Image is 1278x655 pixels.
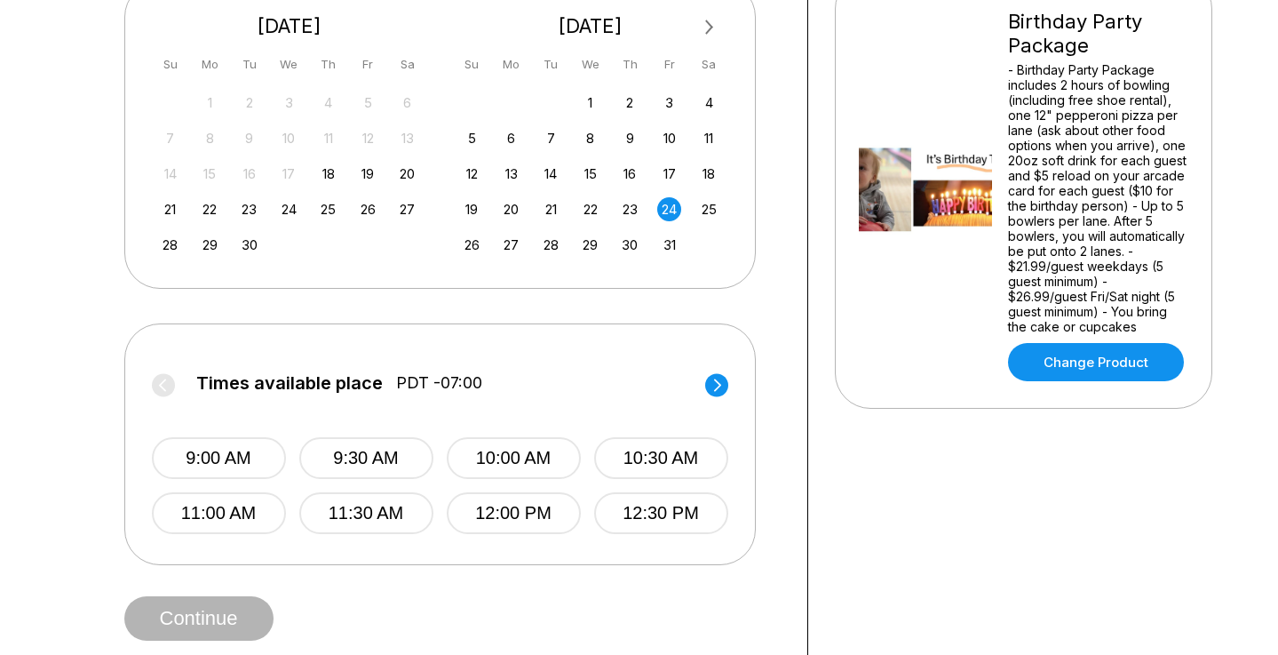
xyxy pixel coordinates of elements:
[277,52,301,76] div: We
[697,52,721,76] div: Sa
[499,233,523,257] div: Choose Monday, October 27th, 2025
[395,197,419,221] div: Choose Saturday, September 27th, 2025
[356,162,380,186] div: Choose Friday, September 19th, 2025
[594,437,728,479] button: 10:30 AM
[158,52,182,76] div: Su
[499,126,523,150] div: Choose Monday, October 6th, 2025
[198,126,222,150] div: Not available Monday, September 8th, 2025
[356,126,380,150] div: Not available Friday, September 12th, 2025
[1008,62,1188,334] div: - Birthday Party Package includes 2 hours of bowling (including free shoe rental), one 12" pepper...
[198,162,222,186] div: Not available Monday, September 15th, 2025
[299,492,433,534] button: 11:30 AM
[618,197,642,221] div: Choose Thursday, October 23rd, 2025
[316,197,340,221] div: Choose Thursday, September 25th, 2025
[237,52,261,76] div: Tu
[152,437,286,479] button: 9:00 AM
[460,233,484,257] div: Choose Sunday, October 26th, 2025
[657,197,681,221] div: Choose Friday, October 24th, 2025
[499,197,523,221] div: Choose Monday, October 20th, 2025
[460,197,484,221] div: Choose Sunday, October 19th, 2025
[578,162,602,186] div: Choose Wednesday, October 15th, 2025
[539,162,563,186] div: Choose Tuesday, October 14th, 2025
[277,126,301,150] div: Not available Wednesday, September 10th, 2025
[237,162,261,186] div: Not available Tuesday, September 16th, 2025
[395,126,419,150] div: Not available Saturday, September 13th, 2025
[618,162,642,186] div: Choose Thursday, October 16th, 2025
[316,91,340,115] div: Not available Thursday, September 4th, 2025
[158,233,182,257] div: Choose Sunday, September 28th, 2025
[356,197,380,221] div: Choose Friday, September 26th, 2025
[657,162,681,186] div: Choose Friday, October 17th, 2025
[657,126,681,150] div: Choose Friday, October 10th, 2025
[316,52,340,76] div: Th
[618,91,642,115] div: Choose Thursday, October 2nd, 2025
[657,91,681,115] div: Choose Friday, October 3rd, 2025
[539,233,563,257] div: Choose Tuesday, October 28th, 2025
[1008,10,1188,58] div: Birthday Party Package
[697,91,721,115] div: Choose Saturday, October 4th, 2025
[158,197,182,221] div: Choose Sunday, September 21st, 2025
[237,233,261,257] div: Choose Tuesday, September 30th, 2025
[697,126,721,150] div: Choose Saturday, October 11th, 2025
[539,197,563,221] div: Choose Tuesday, October 21st, 2025
[578,126,602,150] div: Choose Wednesday, October 8th, 2025
[316,162,340,186] div: Choose Thursday, September 18th, 2025
[697,162,721,186] div: Choose Saturday, October 18th, 2025
[156,89,423,257] div: month 2025-09
[578,52,602,76] div: We
[859,124,992,258] img: Birthday Party Package
[396,373,482,393] span: PDT -07:00
[198,91,222,115] div: Not available Monday, September 1st, 2025
[237,91,261,115] div: Not available Tuesday, September 2nd, 2025
[395,52,419,76] div: Sa
[152,492,286,534] button: 11:00 AM
[539,52,563,76] div: Tu
[578,233,602,257] div: Choose Wednesday, October 29th, 2025
[460,162,484,186] div: Choose Sunday, October 12th, 2025
[158,162,182,186] div: Not available Sunday, September 14th, 2025
[697,197,721,221] div: Choose Saturday, October 25th, 2025
[277,91,301,115] div: Not available Wednesday, September 3rd, 2025
[152,14,427,38] div: [DATE]
[237,197,261,221] div: Choose Tuesday, September 23rd, 2025
[453,14,728,38] div: [DATE]
[316,126,340,150] div: Not available Thursday, September 11th, 2025
[618,52,642,76] div: Th
[657,233,681,257] div: Choose Friday, October 31st, 2025
[299,437,433,479] button: 9:30 AM
[578,91,602,115] div: Choose Wednesday, October 1st, 2025
[196,373,383,393] span: Times available place
[395,162,419,186] div: Choose Saturday, September 20th, 2025
[618,126,642,150] div: Choose Thursday, October 9th, 2025
[460,126,484,150] div: Choose Sunday, October 5th, 2025
[447,492,581,534] button: 12:00 PM
[594,492,728,534] button: 12:30 PM
[237,126,261,150] div: Not available Tuesday, September 9th, 2025
[695,13,724,42] button: Next Month
[395,91,419,115] div: Not available Saturday, September 6th, 2025
[447,437,581,479] button: 10:00 AM
[277,197,301,221] div: Choose Wednesday, September 24th, 2025
[1008,343,1184,381] a: Change Product
[578,197,602,221] div: Choose Wednesday, October 22nd, 2025
[457,89,724,257] div: month 2025-10
[198,197,222,221] div: Choose Monday, September 22nd, 2025
[356,52,380,76] div: Fr
[499,162,523,186] div: Choose Monday, October 13th, 2025
[499,52,523,76] div: Mo
[198,52,222,76] div: Mo
[657,52,681,76] div: Fr
[618,233,642,257] div: Choose Thursday, October 30th, 2025
[277,162,301,186] div: Not available Wednesday, September 17th, 2025
[539,126,563,150] div: Choose Tuesday, October 7th, 2025
[158,126,182,150] div: Not available Sunday, September 7th, 2025
[356,91,380,115] div: Not available Friday, September 5th, 2025
[198,233,222,257] div: Choose Monday, September 29th, 2025
[460,52,484,76] div: Su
